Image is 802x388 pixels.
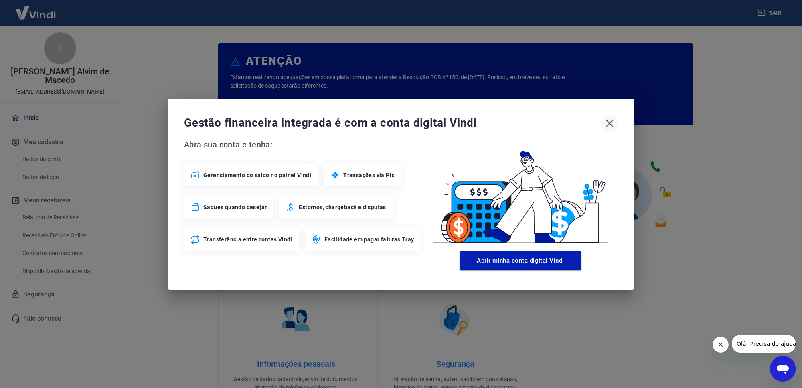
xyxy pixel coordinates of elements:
[770,356,796,382] iframe: Botão para abrir a janela de mensagens
[203,171,311,179] span: Gerenciamento do saldo no painel Vindi
[299,203,386,211] span: Estornos, chargeback e disputas
[203,235,292,243] span: Transferência entre contas Vindi
[5,6,67,12] span: Olá! Precisa de ajuda?
[423,138,618,248] img: Good Billing
[324,235,414,243] span: Facilidade em pagar faturas Tray
[732,335,796,353] iframe: Mensagem da empresa
[460,251,581,270] button: Abrir minha conta digital Vindi
[713,337,729,353] iframe: Fechar mensagem
[184,115,601,131] span: Gestão financeira integrada é com a conta digital Vindi
[184,138,423,151] span: Abra sua conta e tenha:
[343,171,394,179] span: Transações via Pix
[203,203,267,211] span: Saques quando desejar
